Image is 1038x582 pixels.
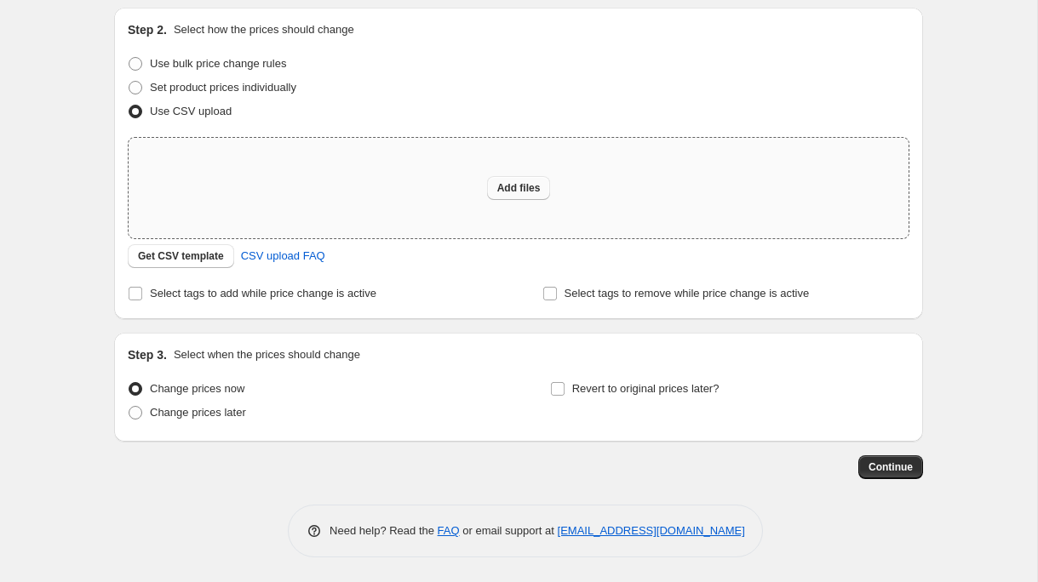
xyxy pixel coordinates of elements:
[330,524,438,537] span: Need help? Read the
[150,57,286,70] span: Use bulk price change rules
[572,382,720,395] span: Revert to original prices later?
[460,524,558,537] span: or email support at
[128,244,234,268] button: Get CSV template
[241,248,325,265] span: CSV upload FAQ
[128,21,167,38] h2: Step 2.
[869,460,913,474] span: Continue
[150,406,246,419] span: Change prices later
[174,21,354,38] p: Select how the prices should change
[487,176,551,200] button: Add files
[150,287,376,300] span: Select tags to add while price change is active
[558,524,745,537] a: [EMAIL_ADDRESS][DOMAIN_NAME]
[138,249,224,263] span: Get CSV template
[174,346,360,363] p: Select when the prices should change
[497,181,541,195] span: Add files
[438,524,460,537] a: FAQ
[150,81,296,94] span: Set product prices individually
[858,455,923,479] button: Continue
[150,105,232,117] span: Use CSV upload
[565,287,810,300] span: Select tags to remove while price change is active
[150,382,244,395] span: Change prices now
[231,242,335,270] a: CSV upload FAQ
[128,346,167,363] h2: Step 3.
